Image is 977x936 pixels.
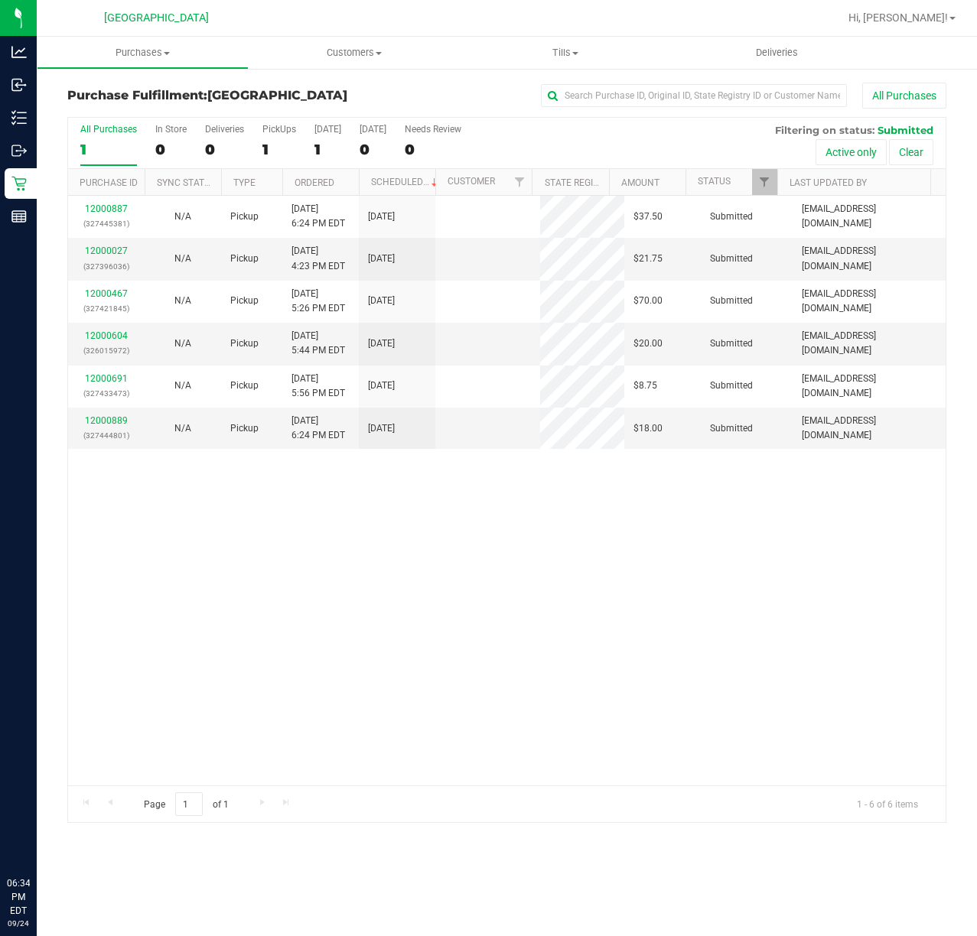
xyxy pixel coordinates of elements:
[775,124,874,136] span: Filtering on status:
[633,294,663,308] span: $70.00
[77,386,135,401] p: (327433473)
[878,124,933,136] span: Submitted
[291,244,345,273] span: [DATE] 4:23 PM EDT
[205,124,244,135] div: Deliveries
[710,421,753,436] span: Submitted
[710,336,753,351] span: Submitted
[174,211,191,222] span: Not Applicable
[698,176,731,187] a: Status
[174,336,191,351] button: N/A
[262,124,296,135] div: PickUps
[85,330,128,341] a: 12000604
[710,379,753,393] span: Submitted
[368,294,395,308] span: [DATE]
[85,288,128,299] a: 12000467
[77,428,135,443] p: (327444801)
[174,294,191,308] button: N/A
[174,380,191,391] span: Not Applicable
[104,11,209,24] span: [GEOGRAPHIC_DATA]
[371,177,441,187] a: Scheduled
[205,141,244,158] div: 0
[633,421,663,436] span: $18.00
[249,46,460,60] span: Customers
[802,202,936,231] span: [EMAIL_ADDRESS][DOMAIN_NAME]
[802,329,936,358] span: [EMAIL_ADDRESS][DOMAIN_NAME]
[174,421,191,436] button: N/A
[448,176,495,187] a: Customer
[77,259,135,274] p: (327396036)
[295,177,334,188] a: Ordered
[155,124,187,135] div: In Store
[85,203,128,214] a: 12000887
[291,329,345,358] span: [DATE] 5:44 PM EDT
[889,139,933,165] button: Clear
[710,294,753,308] span: Submitted
[368,421,395,436] span: [DATE]
[790,177,867,188] a: Last Updated By
[360,124,386,135] div: [DATE]
[77,343,135,358] p: (326015972)
[460,46,672,60] span: Tills
[291,287,345,316] span: [DATE] 5:26 PM EDT
[314,124,341,135] div: [DATE]
[80,141,137,158] div: 1
[710,252,753,266] span: Submitted
[291,202,345,231] span: [DATE] 6:24 PM EDT
[174,338,191,349] span: Not Applicable
[174,423,191,434] span: Not Applicable
[802,414,936,443] span: [EMAIL_ADDRESS][DOMAIN_NAME]
[802,372,936,401] span: [EMAIL_ADDRESS][DOMAIN_NAME]
[621,177,659,188] a: Amount
[77,301,135,316] p: (327421845)
[77,216,135,231] p: (327445381)
[802,287,936,316] span: [EMAIL_ADDRESS][DOMAIN_NAME]
[291,372,345,401] span: [DATE] 5:56 PM EDT
[174,253,191,264] span: Not Applicable
[845,792,930,815] span: 1 - 6 of 6 items
[541,84,847,107] input: Search Purchase ID, Original ID, State Registry ID or Customer Name...
[862,83,946,109] button: All Purchases
[816,139,887,165] button: Active only
[37,37,249,69] a: Purchases
[230,252,259,266] span: Pickup
[633,379,657,393] span: $8.75
[11,77,27,93] inline-svg: Inbound
[405,141,461,158] div: 0
[174,379,191,393] button: N/A
[752,169,777,195] a: Filter
[67,89,360,102] h3: Purchase Fulfillment:
[291,414,345,443] span: [DATE] 6:24 PM EDT
[735,46,819,60] span: Deliveries
[633,210,663,224] span: $37.50
[633,252,663,266] span: $21.75
[230,379,259,393] span: Pickup
[368,379,395,393] span: [DATE]
[672,37,884,69] a: Deliveries
[11,176,27,191] inline-svg: Retail
[405,124,461,135] div: Needs Review
[11,209,27,224] inline-svg: Reports
[368,252,395,266] span: [DATE]
[7,876,30,918] p: 06:34 PM EDT
[37,46,248,60] span: Purchases
[848,11,948,24] span: Hi, [PERSON_NAME]!
[155,141,187,158] div: 0
[174,295,191,306] span: Not Applicable
[207,88,347,102] span: [GEOGRAPHIC_DATA]
[11,143,27,158] inline-svg: Outbound
[11,110,27,125] inline-svg: Inventory
[230,421,259,436] span: Pickup
[175,792,203,816] input: 1
[233,177,256,188] a: Type
[157,177,216,188] a: Sync Status
[262,141,296,158] div: 1
[633,336,663,351] span: $20.00
[11,44,27,60] inline-svg: Analytics
[314,141,341,158] div: 1
[230,294,259,308] span: Pickup
[85,245,128,256] a: 12000027
[249,37,461,69] a: Customers
[506,169,532,195] a: Filter
[368,210,395,224] span: [DATE]
[131,792,241,816] span: Page of 1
